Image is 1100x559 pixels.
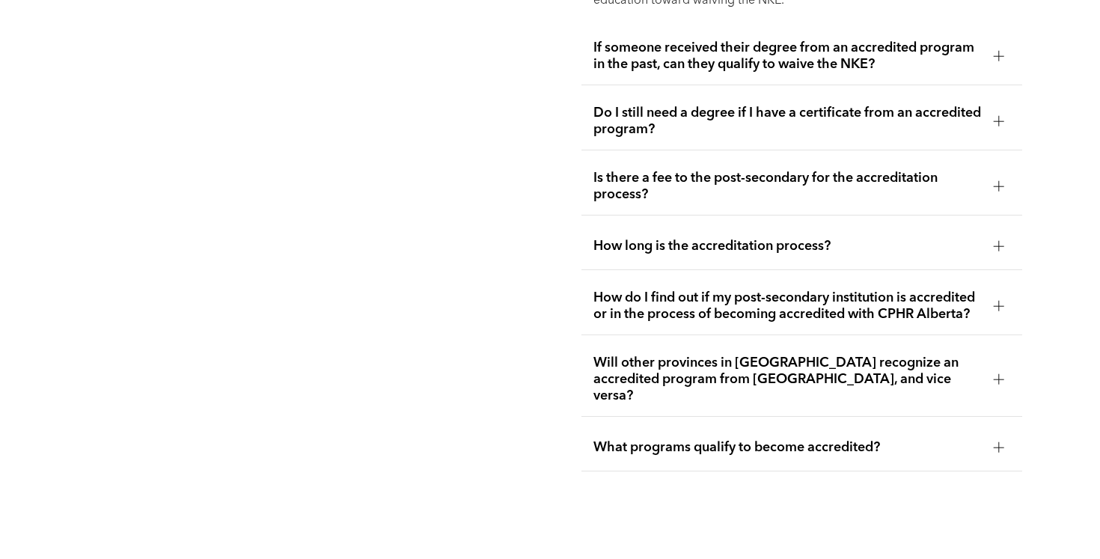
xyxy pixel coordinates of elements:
[593,40,982,73] span: If someone received their degree from an accredited program in the past, can they qualify to waiv...
[593,439,982,456] span: What programs qualify to become accredited?
[593,238,982,254] span: How long is the accreditation process?
[593,170,982,203] span: Is there a fee to the post-secondary for the accreditation process?
[593,355,982,404] span: Will other provinces in [GEOGRAPHIC_DATA] recognize an accredited program from [GEOGRAPHIC_DATA],...
[593,105,982,138] span: Do I still need a degree if I have a certificate from an accredited program?
[593,290,982,323] span: How do I find out if my post-secondary institution is accredited or in the process of becoming ac...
